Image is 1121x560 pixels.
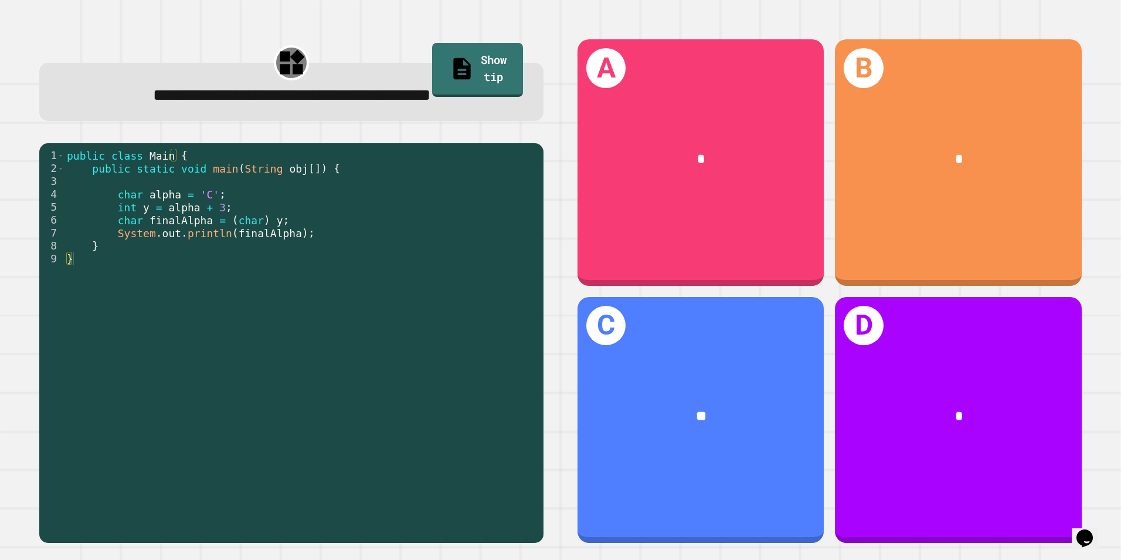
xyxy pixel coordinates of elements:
[432,43,523,97] a: Show tip
[39,162,64,175] div: 2
[39,227,64,239] div: 7
[39,188,64,201] div: 4
[39,149,64,162] div: 1
[39,214,64,227] div: 6
[39,201,64,214] div: 5
[586,306,626,345] h1: C
[844,48,883,87] h1: B
[57,162,64,175] span: Toggle code folding, rows 2 through 8
[57,149,64,162] span: Toggle code folding, rows 1 through 9
[586,48,626,87] h1: A
[844,306,883,345] h1: D
[39,239,64,252] div: 8
[39,252,64,265] div: 9
[1072,513,1109,548] iframe: chat widget
[39,175,64,188] div: 3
